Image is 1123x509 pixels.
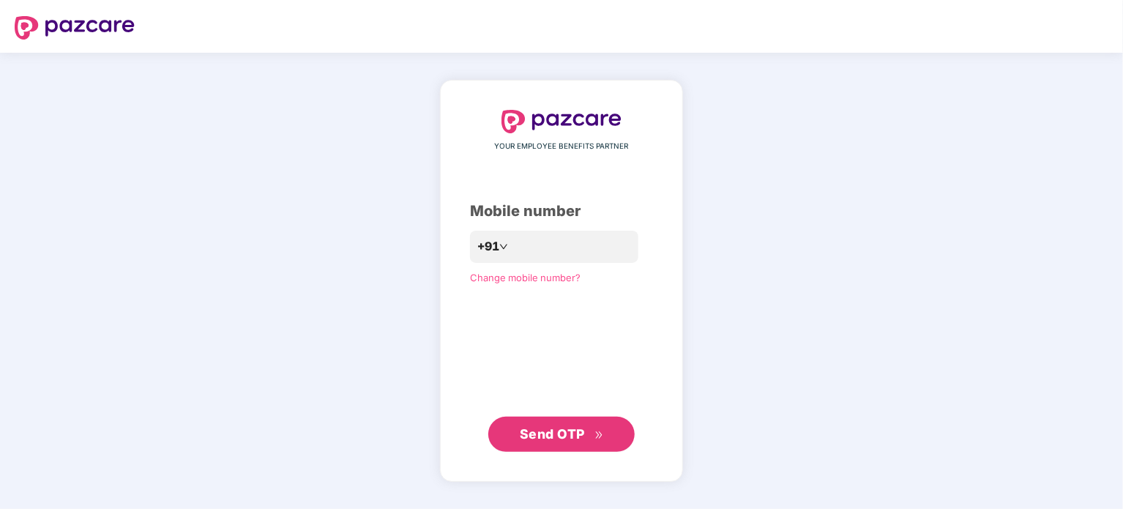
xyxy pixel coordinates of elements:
[470,272,581,283] a: Change mobile number?
[470,200,653,223] div: Mobile number
[594,431,604,440] span: double-right
[501,110,622,133] img: logo
[499,242,508,251] span: down
[477,237,499,256] span: +91
[488,417,635,452] button: Send OTPdouble-right
[15,16,135,40] img: logo
[520,426,585,442] span: Send OTP
[495,141,629,152] span: YOUR EMPLOYEE BENEFITS PARTNER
